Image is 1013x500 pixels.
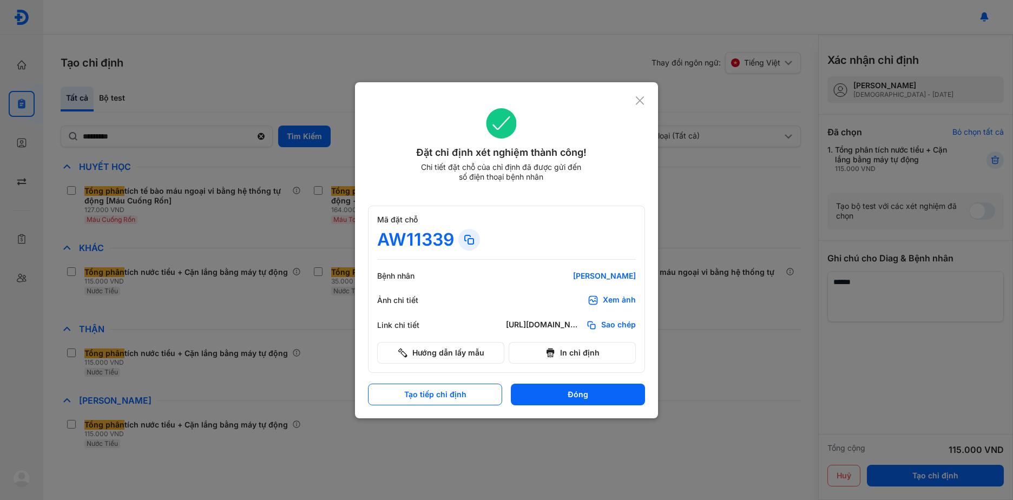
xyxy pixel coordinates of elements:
button: Hướng dẫn lấy mẫu [377,342,504,364]
div: [URL][DOMAIN_NAME] [506,320,582,331]
div: Bệnh nhân [377,271,442,281]
div: Mã đặt chỗ [377,215,636,225]
div: Xem ảnh [603,295,636,306]
span: Sao chép [601,320,636,331]
div: Ảnh chi tiết [377,295,442,305]
button: Đóng [511,384,645,405]
div: Đặt chỉ định xét nghiệm thành công! [368,145,635,160]
div: Chi tiết đặt chỗ của chỉ định đã được gửi đến số điện thoại bệnh nhân [416,162,586,182]
div: AW11339 [377,229,454,251]
div: [PERSON_NAME] [506,271,636,281]
button: Tạo tiếp chỉ định [368,384,502,405]
button: In chỉ định [509,342,636,364]
div: Link chi tiết [377,320,442,330]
